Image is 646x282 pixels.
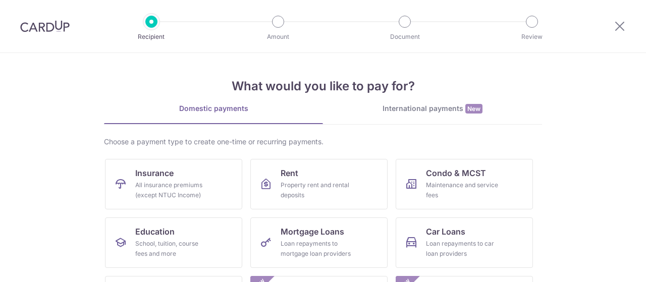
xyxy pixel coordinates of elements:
span: Insurance [135,167,174,179]
p: Amount [241,32,315,42]
iframe: Opens a widget where you can find more information [579,252,636,277]
div: All insurance premiums (except NTUC Income) [135,180,208,200]
img: CardUp [20,20,70,32]
span: Mortgage Loans [281,225,344,238]
div: International payments [323,103,542,114]
div: Property rent and rental deposits [281,180,353,200]
div: Loan repayments to mortgage loan providers [281,239,353,259]
p: Recipient [114,32,189,42]
div: Maintenance and service fees [426,180,499,200]
div: Loan repayments to car loan providers [426,239,499,259]
div: School, tuition, course fees and more [135,239,208,259]
a: EducationSchool, tuition, course fees and more [105,217,242,268]
a: RentProperty rent and rental deposits [250,159,388,209]
a: Car LoansLoan repayments to car loan providers [396,217,533,268]
span: New [465,104,482,114]
div: Choose a payment type to create one-time or recurring payments. [104,137,542,147]
span: Condo & MCST [426,167,486,179]
span: Rent [281,167,298,179]
span: Education [135,225,175,238]
a: Mortgage LoansLoan repayments to mortgage loan providers [250,217,388,268]
div: Domestic payments [104,103,323,114]
a: Condo & MCSTMaintenance and service fees [396,159,533,209]
a: InsuranceAll insurance premiums (except NTUC Income) [105,159,242,209]
h4: What would you like to pay for? [104,77,542,95]
span: Car Loans [426,225,465,238]
p: Review [495,32,569,42]
p: Document [367,32,442,42]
